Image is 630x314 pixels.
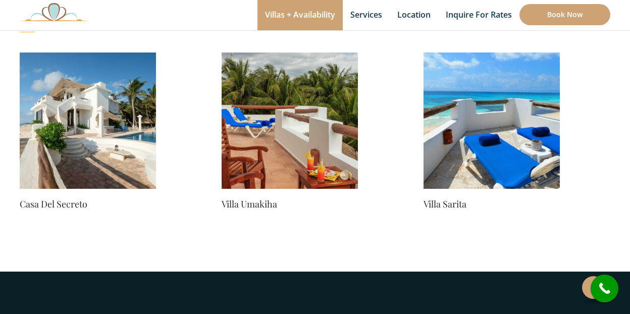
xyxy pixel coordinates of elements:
[20,3,88,21] img: Awesome Logo
[519,4,610,25] a: Book Now
[591,275,618,302] a: call
[424,197,560,211] a: Villa Sarita
[593,277,616,300] i: call
[222,197,358,211] a: Villa Umakiha
[20,197,156,211] a: Casa Del Secreto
